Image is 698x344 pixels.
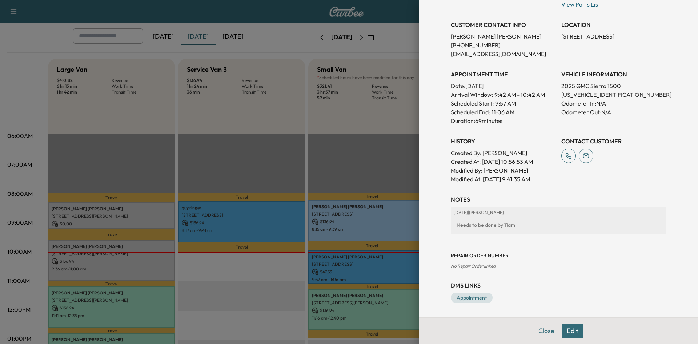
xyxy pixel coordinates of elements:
h3: LOCATION [561,20,666,29]
p: 11:06 AM [492,108,514,116]
button: Edit [562,324,583,338]
p: Created At : [DATE] 10:56:53 AM [451,157,555,166]
p: [STREET_ADDRESS] [561,32,666,41]
p: 9:57 AM [495,99,516,108]
p: [EMAIL_ADDRESS][DOMAIN_NAME] [451,50,555,58]
span: 9:42 AM - 10:42 AM [494,90,545,99]
p: Scheduled Start: [451,99,494,108]
h3: CUSTOMER CONTACT INFO [451,20,555,29]
p: Modified By : [PERSON_NAME] [451,166,555,175]
p: [PHONE_NUMBER] [451,41,555,50]
h3: NOTES [451,195,666,204]
p: [US_VEHICLE_IDENTIFICATION_NUMBER] [561,90,666,99]
p: 2025 GMC Sierra 1500 [561,82,666,90]
h3: Repair Order number [451,252,666,259]
p: [PERSON_NAME] [PERSON_NAME] [451,32,555,41]
p: Duration: 69 minutes [451,116,555,125]
p: Scheduled End: [451,108,490,116]
p: Odometer Out: N/A [561,108,666,116]
p: Created By : [PERSON_NAME] [451,149,555,157]
div: Needs to be done by 11am [454,218,663,232]
h3: CONTACT CUSTOMER [561,137,666,146]
h3: APPOINTMENT TIME [451,70,555,79]
p: Modified At : [DATE] 9:41:35 AM [451,175,555,183]
p: Date: [DATE] [451,82,555,90]
a: Appointment [451,293,493,303]
p: [DATE] | [PERSON_NAME] [454,210,663,216]
h3: DMS Links [451,281,666,290]
span: No Repair Order linked [451,263,496,269]
h3: History [451,137,555,146]
p: Arrival Window: [451,90,555,99]
button: Close [534,324,559,338]
p: Odometer In: N/A [561,99,666,108]
h3: VEHICLE INFORMATION [561,70,666,79]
